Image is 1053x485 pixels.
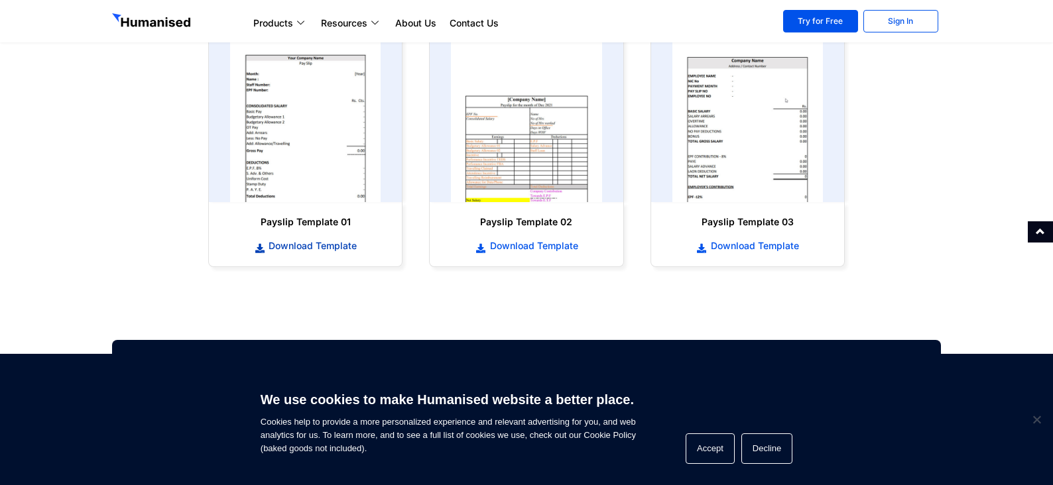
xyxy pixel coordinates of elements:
[389,15,443,31] a: About Us
[672,36,823,202] img: payslip template
[741,433,792,464] button: Decline
[664,239,831,253] a: Download Template
[443,239,609,253] a: Download Template
[230,36,381,202] img: payslip template
[664,215,831,229] h6: Payslip Template 03
[443,15,505,31] a: Contact Us
[222,239,389,253] a: Download Template
[247,15,314,31] a: Products
[443,215,609,229] h6: Payslip Template 02
[261,384,636,455] span: Cookies help to provide a more personalized experience and relevant advertising for you, and web ...
[261,390,636,409] h6: We use cookies to make Humanised website a better place.
[686,433,735,464] button: Accept
[783,10,858,32] a: Try for Free
[112,13,193,30] img: GetHumanised Logo
[222,215,389,229] h6: Payslip Template 01
[863,10,938,32] a: Sign In
[708,239,799,252] span: Download Template
[451,36,601,202] img: payslip template
[314,15,389,31] a: Resources
[1030,413,1043,426] span: Decline
[487,239,578,252] span: Download Template
[265,239,357,252] span: Download Template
